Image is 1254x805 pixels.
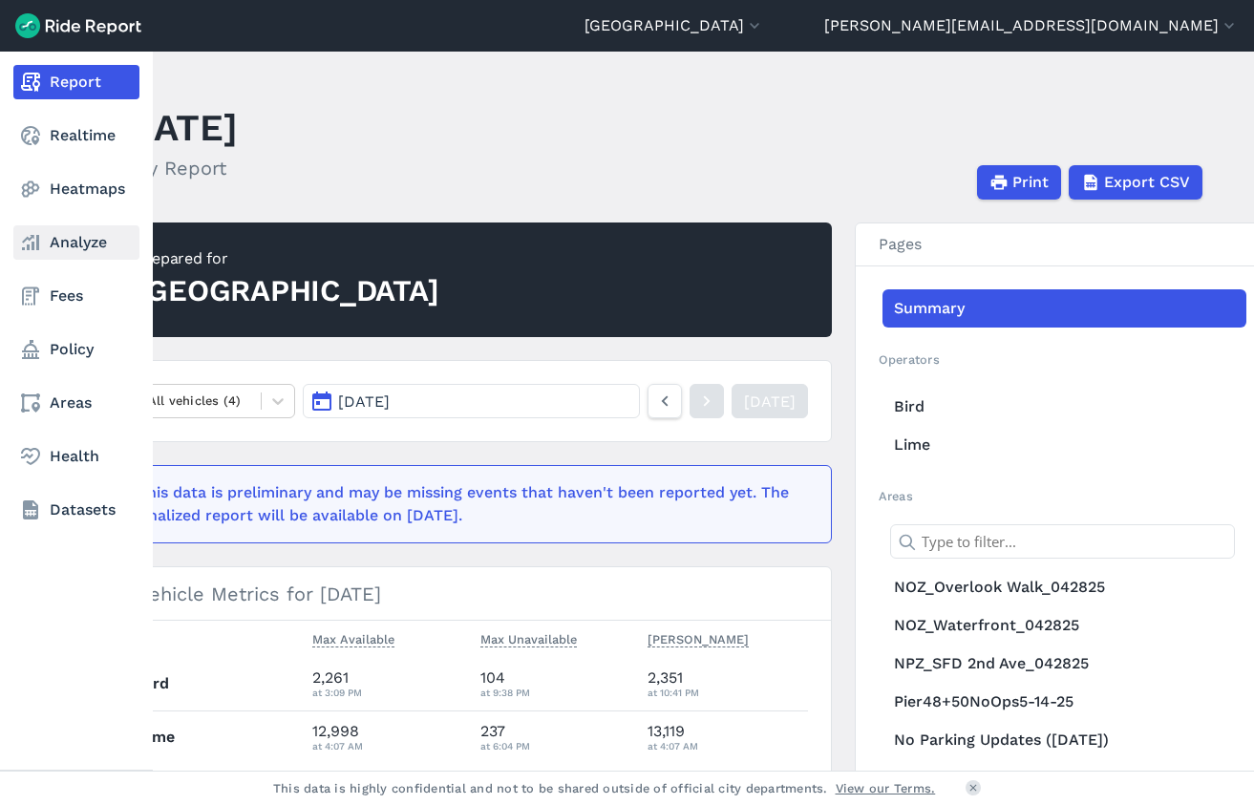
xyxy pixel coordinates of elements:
div: at 10:41 PM [648,684,808,701]
div: 237 [480,720,633,754]
a: Fees [13,279,139,313]
span: Max Available [312,628,394,647]
div: at 6:04 PM [480,737,633,754]
a: Realtime [13,118,139,153]
a: Parking Allowed Updates ([DATE]) [882,759,1246,797]
span: Print [1012,171,1049,194]
a: No Parking Updates ([DATE]) [882,721,1246,759]
span: [PERSON_NAME] [648,628,749,647]
h2: Operators [879,350,1246,369]
a: Lime [882,426,1246,464]
th: Bird [138,658,306,710]
a: NPZ_SFD 2nd Ave_042825 [882,645,1246,683]
div: 2,261 [312,667,465,701]
a: Summary [882,289,1246,328]
h2: Daily Report [114,154,238,182]
a: NOZ_Overlook Walk_042825 [882,568,1246,606]
a: Heatmaps [13,172,139,206]
a: Policy [13,332,139,367]
div: 12,998 [312,720,465,754]
span: [DATE] [338,392,390,411]
span: Export CSV [1104,171,1190,194]
div: 104 [480,667,633,701]
div: [GEOGRAPHIC_DATA] [137,270,439,312]
h2: Areas [879,487,1246,505]
a: Report [13,65,139,99]
button: [PERSON_NAME][EMAIL_ADDRESS][DOMAIN_NAME] [824,14,1239,37]
div: at 4:07 AM [648,737,808,754]
th: Lime [138,710,306,763]
span: Max Unavailable [480,628,577,647]
div: 13,119 [648,720,808,754]
div: at 4:07 AM [312,737,465,754]
img: Ride Report [15,13,141,38]
button: [DATE] [303,384,639,418]
a: Analyze [13,225,139,260]
a: NOZ_Waterfront_042825 [882,606,1246,645]
button: Max Unavailable [480,628,577,651]
div: at 3:09 PM [312,684,465,701]
div: Prepared for [137,247,439,270]
input: Type to filter... [890,524,1235,559]
a: Bird [882,388,1246,426]
h3: Vehicle Metrics for [DATE] [115,567,831,621]
a: Health [13,439,139,474]
a: [DATE] [732,384,808,418]
button: [PERSON_NAME] [648,628,749,651]
button: Print [977,165,1061,200]
a: View our Terms. [836,779,936,797]
h1: [DATE] [114,101,238,154]
a: Datasets [13,493,139,527]
div: at 9:38 PM [480,684,633,701]
button: Export CSV [1069,165,1202,200]
button: Max Available [312,628,394,651]
a: Pier48+50NoOps5-14-25 [882,683,1246,721]
div: This data is preliminary and may be missing events that haven't been reported yet. The finalized ... [138,481,797,527]
button: [GEOGRAPHIC_DATA] [584,14,764,37]
a: Areas [13,386,139,420]
div: 2,351 [648,667,808,701]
